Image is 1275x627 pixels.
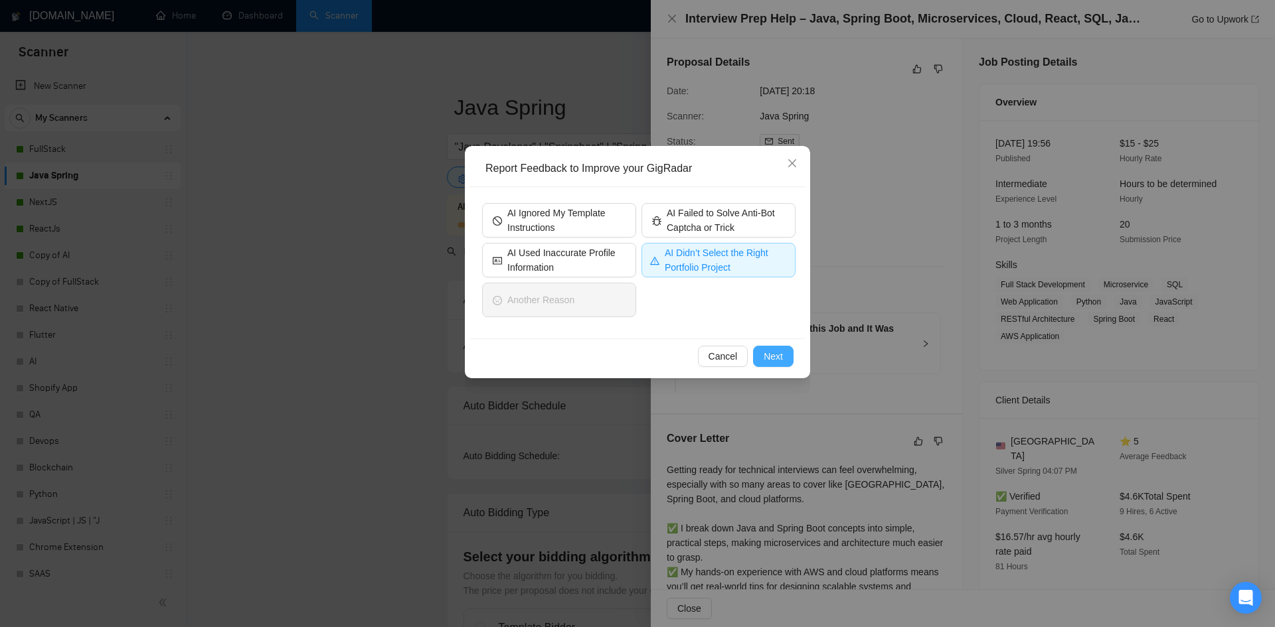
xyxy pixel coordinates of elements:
[1230,582,1262,614] div: Open Intercom Messenger
[493,255,502,265] span: idcard
[667,206,785,235] span: AI Failed to Solve Anti-Bot Captcha or Trick
[641,243,796,277] button: warningAI Didn’t Select the Right Portfolio Project
[764,349,783,364] span: Next
[665,245,787,275] span: AI Didn’t Select the Right Portfolio Project
[493,215,502,225] span: stop
[507,206,626,235] span: AI Ignored My Template Instructions
[650,255,659,265] span: warning
[482,283,636,317] button: frownAnother Reason
[709,349,738,364] span: Cancel
[774,146,810,182] button: Close
[641,203,796,238] button: bugAI Failed to Solve Anti-Bot Captcha or Trick
[787,158,798,169] span: close
[753,346,794,367] button: Next
[485,161,799,176] div: Report Feedback to Improve your GigRadar
[482,243,636,277] button: idcardAI Used Inaccurate Profile Information
[698,346,748,367] button: Cancel
[482,203,636,238] button: stopAI Ignored My Template Instructions
[652,215,661,225] span: bug
[507,245,626,275] span: AI Used Inaccurate Profile Information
